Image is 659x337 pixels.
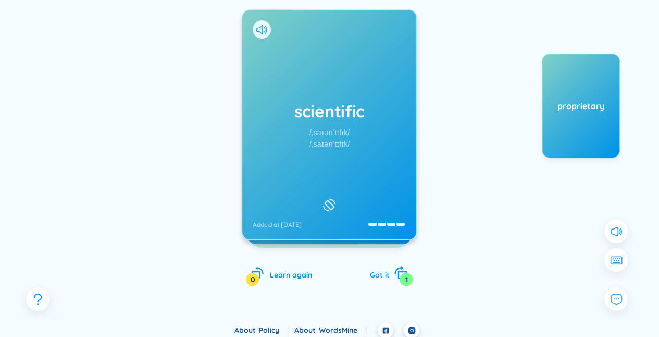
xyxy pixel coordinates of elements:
[309,127,350,138] div: /ˌsaɪənˈtɪfɪk/
[400,273,413,286] div: 1
[259,326,288,335] a: Policy
[309,138,350,150] div: /ˌsaɪənˈtɪfɪk/
[369,270,389,280] span: Got it
[294,324,366,336] div: About
[253,221,301,229] div: Added at [DATE]
[251,266,264,279] span: rotate-left
[31,293,44,306] span: question
[319,326,366,335] a: WordsMine
[246,273,259,286] div: 0
[269,270,312,280] span: Learn again
[394,266,408,280] span: rotate-right
[234,324,288,336] div: About
[542,100,619,112] div: proprietary
[26,287,49,311] button: question
[253,100,406,123] h1: scientific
